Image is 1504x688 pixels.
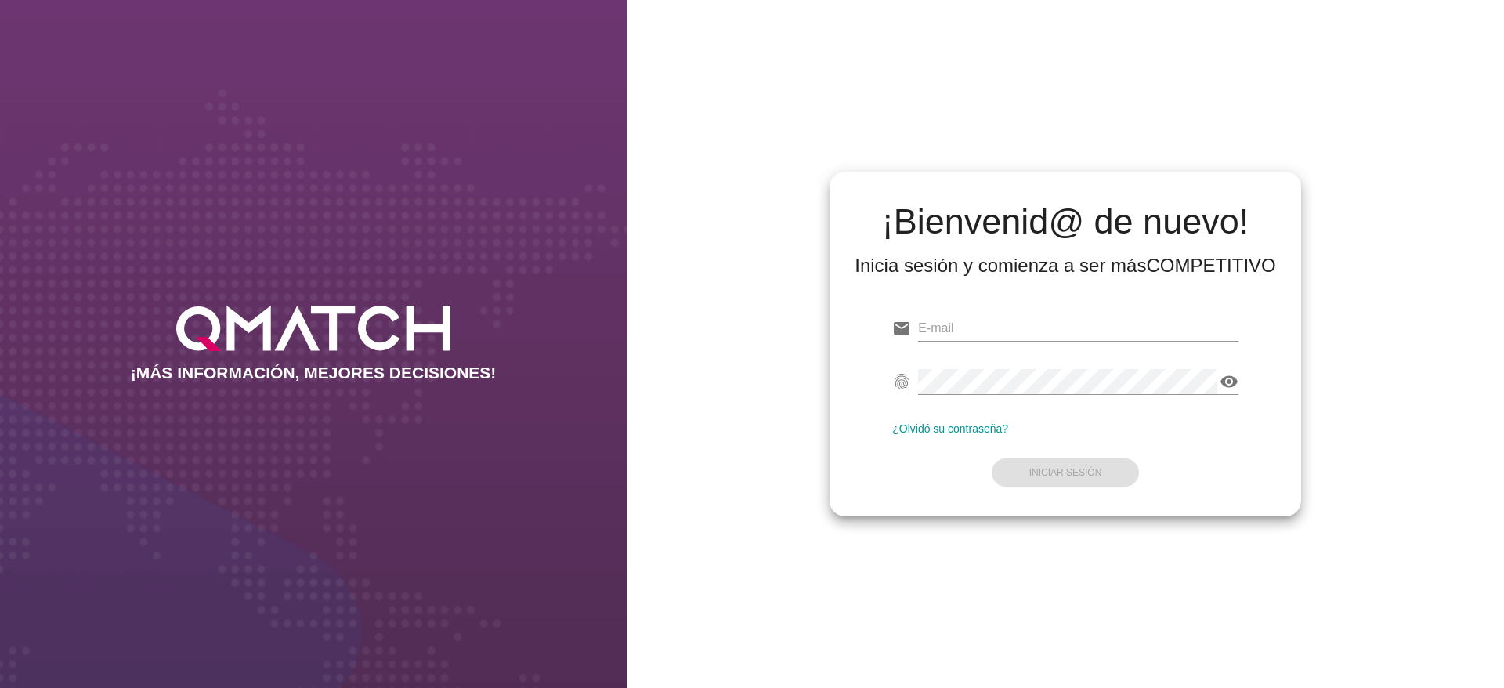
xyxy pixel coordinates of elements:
[855,253,1276,278] div: Inicia sesión y comienza a ser más
[892,319,911,338] i: email
[1220,372,1238,391] i: visibility
[892,372,911,391] i: fingerprint
[855,203,1276,241] h2: ¡Bienvenid@ de nuevo!
[892,422,1008,435] a: ¿Olvidó su contraseña?
[131,364,497,382] h2: ¡MÁS INFORMACIÓN, MEJORES DECISIONES!
[918,316,1238,341] input: E-mail
[1146,255,1275,276] strong: COMPETITIVO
